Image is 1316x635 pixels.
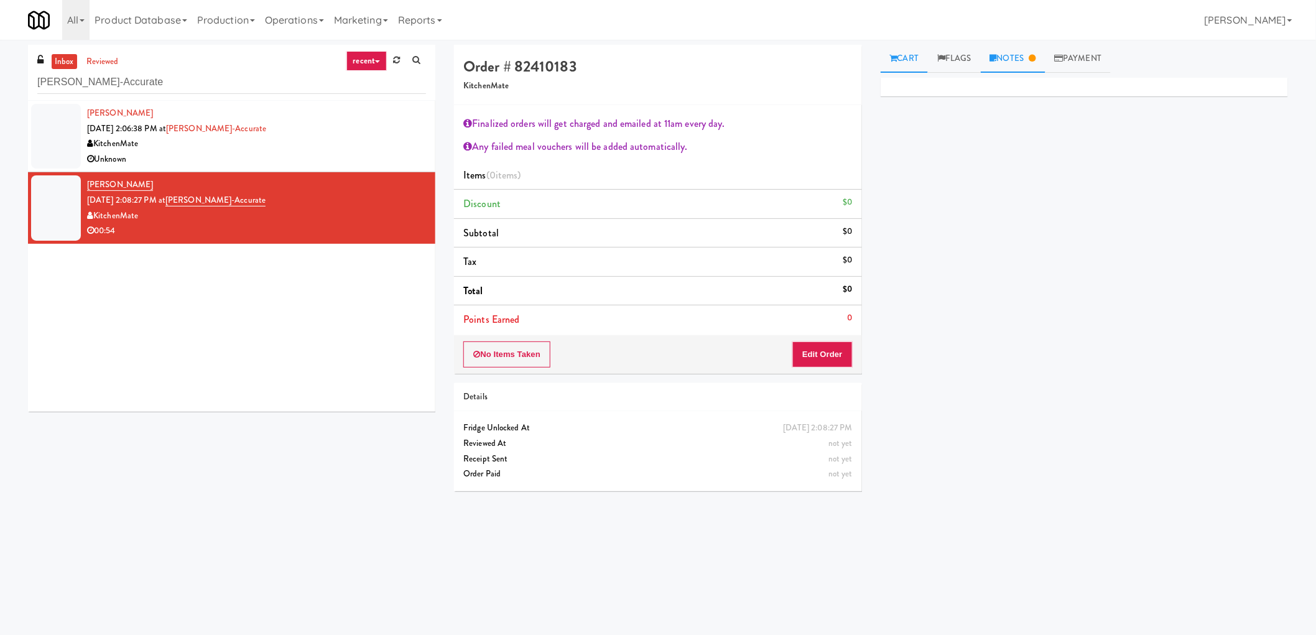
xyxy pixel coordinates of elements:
[463,436,852,452] div: Reviewed At
[463,254,476,269] span: Tax
[881,45,929,73] a: Cart
[843,224,852,239] div: $0
[463,452,852,467] div: Receipt Sent
[496,168,518,182] ng-pluralize: items
[346,51,387,71] a: recent
[87,194,165,206] span: [DATE] 2:08:27 PM at
[1045,45,1111,73] a: Payment
[486,168,521,182] span: (0 )
[87,136,426,152] div: KitchenMate
[463,389,852,405] div: Details
[828,453,853,465] span: not yet
[87,223,426,239] div: 00:54
[792,341,853,368] button: Edit Order
[463,137,852,156] div: Any failed meal vouchers will be added automatically.
[463,81,852,91] h5: KitchenMate
[166,123,266,134] a: [PERSON_NAME]-Accurate
[828,468,853,480] span: not yet
[87,178,153,191] a: [PERSON_NAME]
[28,9,50,31] img: Micromart
[848,310,853,326] div: 0
[463,226,499,240] span: Subtotal
[843,282,852,297] div: $0
[463,341,550,368] button: No Items Taken
[463,197,501,211] span: Discount
[783,420,853,436] div: [DATE] 2:08:27 PM
[463,466,852,482] div: Order Paid
[843,253,852,268] div: $0
[843,195,852,210] div: $0
[463,114,852,133] div: Finalized orders will get charged and emailed at 11am every day.
[87,123,166,134] span: [DATE] 2:06:38 PM at
[28,172,435,243] li: [PERSON_NAME][DATE] 2:08:27 PM at[PERSON_NAME]-AccurateKitchenMate00:54
[828,437,853,449] span: not yet
[463,420,852,436] div: Fridge Unlocked At
[463,284,483,298] span: Total
[928,45,981,73] a: Flags
[87,208,426,224] div: KitchenMate
[37,71,426,94] input: Search vision orders
[83,54,122,70] a: reviewed
[165,194,266,206] a: [PERSON_NAME]-Accurate
[463,312,519,327] span: Points Earned
[981,45,1045,73] a: Notes
[28,101,435,172] li: [PERSON_NAME][DATE] 2:06:38 PM at[PERSON_NAME]-AccurateKitchenMateUnknown
[463,168,521,182] span: Items
[87,152,426,167] div: Unknown
[52,54,77,70] a: inbox
[463,58,852,75] h4: Order # 82410183
[87,107,153,119] a: [PERSON_NAME]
